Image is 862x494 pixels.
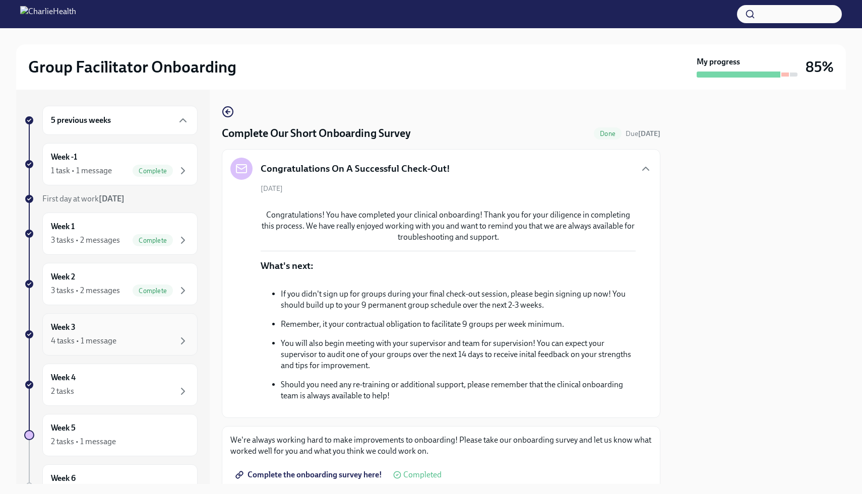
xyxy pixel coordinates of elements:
h6: Week 5 [51,422,76,434]
span: [DATE] [261,184,283,193]
span: Complete the onboarding survey here! [237,470,382,480]
h6: Week -1 [51,152,77,163]
a: Week 52 tasks • 1 message [24,414,198,456]
h3: 85% [806,58,834,76]
div: 1 task • 1 message [51,165,112,176]
strong: [DATE] [99,194,125,203]
img: CharlieHealth [20,6,76,22]
a: Week -11 task • 1 messageComplete [24,143,198,185]
a: Complete the onboarding survey here! [230,465,389,485]
h2: Group Facilitator Onboarding [28,57,236,77]
h6: Week 4 [51,372,76,383]
div: 3 tasks • 2 messages [51,235,120,246]
h6: Week 1 [51,221,75,232]
div: 2 tasks [51,386,74,397]
div: 3 tasks • 2 messages [51,285,120,296]
h4: Complete Our Short Onboarding Survey [222,126,411,141]
p: Congratulations! You have completed your clinical onboarding! Thank you for your diligence in com... [261,209,636,243]
p: Should you need any re-training or additional support, please remember that the clinical onboardi... [281,379,636,401]
p: We're always working hard to make improvements to onboarding! Please take our onboarding survey a... [230,435,652,457]
a: Week 13 tasks • 2 messagesComplete [24,213,198,255]
span: Complete [133,287,173,295]
a: Week 42 tasks [24,364,198,406]
span: Complete [133,167,173,175]
div: 4 tasks • 1 message [51,335,116,346]
p: Remember, it your contractual obligation to facilitate 9 groups per week minimum. [281,319,636,330]
p: What's next: [261,259,314,272]
div: 5 previous weeks [42,106,198,135]
a: Week 23 tasks • 2 messagesComplete [24,263,198,305]
h6: Week 3 [51,322,76,333]
span: First day at work [42,194,125,203]
h5: Congratulations On A Successful Check-Out! [261,162,450,175]
span: Done [594,130,622,137]
a: Week 34 tasks • 1 message [24,313,198,356]
h6: Week 6 [51,473,76,484]
span: Due [626,129,660,138]
div: 2 tasks • 1 message [51,436,116,447]
span: October 6th, 2025 09:00 [626,129,660,138]
p: If you didn't sign up for groups during your final check-out session, please begin signing up now... [281,289,636,311]
span: Completed [403,471,442,479]
strong: My progress [697,56,740,67]
p: You will also begin meeting with your supervisor and team for supervision! You can expect your su... [281,338,636,371]
h6: Week 2 [51,271,75,283]
h6: 5 previous weeks [51,115,111,126]
span: Complete [133,237,173,244]
a: First day at work[DATE] [24,193,198,204]
strong: [DATE] [638,129,660,138]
